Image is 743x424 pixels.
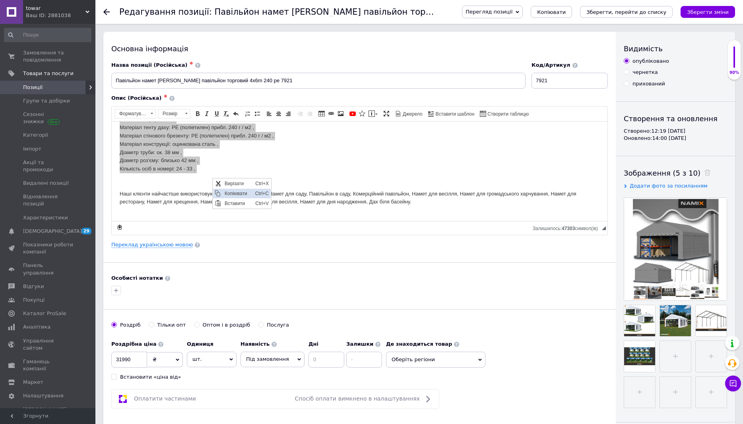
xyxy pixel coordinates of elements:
a: Таблиця [317,109,326,118]
span: Додати фото за посиланням [630,183,708,189]
a: Підкреслений (Ctrl+U) [212,109,221,118]
span: Копіювати [10,10,41,20]
a: По центру [274,109,283,118]
span: Позиції [23,84,43,91]
div: Кiлькiсть символiв [533,224,602,231]
a: Вставити повідомлення [367,109,379,118]
h1: Редагування позиції: Павільйон намет садовий павільйон торговий 4x6m 240 pe 7921 [119,7,533,17]
span: ✱ [164,94,167,99]
div: Оновлено: 14:00 [DATE] [624,135,727,142]
span: Форматування [115,109,148,118]
b: Роздрібна ціна [111,341,156,347]
span: Відновлення позицій [23,193,74,207]
a: Вставити [0,20,58,30]
a: По правому краю [284,109,293,118]
button: Чат з покупцем [725,376,741,391]
span: Видалені позиції [23,180,69,187]
span: Під замовлення [246,356,289,362]
div: Послуга [267,321,289,329]
span: [DEMOGRAPHIC_DATA] [23,228,82,235]
div: прихований [632,80,665,87]
div: чернетка [632,69,658,76]
span: Замовлення та повідомлення [23,49,74,64]
span: Джерело [402,111,423,118]
div: Тільки опт [157,321,186,329]
a: Зробити резервну копію зараз [115,223,124,232]
a: Максимізувати [382,109,391,118]
b: Наявність [241,341,270,347]
span: Відгуки [23,283,44,290]
span: Потягніть для зміни розмірів [602,226,606,230]
div: Ваш ID: 2881038 [26,12,95,19]
span: Ctrl+C [41,10,58,20]
b: Де знаходиться товар [386,341,452,347]
span: Товари та послуги [23,70,74,77]
span: Аналітика [23,323,50,331]
div: Основна інформація [111,44,608,54]
button: Зберегти, перейти до списку [580,6,673,18]
div: Повернутися назад [103,9,110,15]
a: Зменшити відступ [296,109,305,118]
div: Встановити «ціна від» [120,374,181,381]
a: Жирний (Ctrl+B) [193,109,202,118]
div: 90% Якість заповнення [727,40,741,80]
a: Курсив (Ctrl+I) [203,109,211,118]
input: Наприклад, H&M жіноча сукня зелена 38 розмір вечірня максі з блискітками [111,73,526,89]
a: Вставити іконку [358,109,367,118]
span: Характеристики [23,214,68,221]
span: Категорії [23,132,48,139]
a: Форматування [115,109,156,118]
a: Зображення [336,109,345,118]
span: Каталог ProSale [23,310,66,317]
a: Видалити форматування [222,109,231,118]
span: Покупці [23,296,45,304]
span: Спосіб оплати вимкнено в налаштуваннях [295,395,420,402]
a: Створити таблицю [479,109,530,118]
a: Вставити/Редагувати посилання (Ctrl+L) [327,109,336,118]
div: Оптом і в роздріб [203,321,250,329]
a: Джерело [394,109,424,118]
b: Одиниця [187,341,213,347]
b: Залишки [346,341,373,347]
i: Зберегти, перейти до списку [586,9,666,15]
span: Маркет [23,379,43,386]
span: Створити таблицю [486,111,529,118]
span: Вирізати [10,0,41,10]
a: Вирізати [0,0,58,10]
span: Імпорт [23,145,41,153]
label: Дні [308,341,342,348]
span: Опис (Російська) [111,95,162,101]
a: Розмір [158,109,190,118]
span: Ctrl+X [41,0,58,10]
div: Створення та оновлення [624,114,727,124]
span: Вставити [10,20,41,30]
span: Розмір [159,109,182,118]
span: Акції та промокоди [23,159,74,173]
span: Гаманець компанії [23,358,74,372]
b: Особисті нотатки [111,275,163,281]
a: Вставити/видалити маркований список [253,109,262,118]
span: 47303 [562,226,575,231]
div: опубліковано [632,58,669,65]
button: Зберегти зміни [681,6,735,18]
div: Видимість [624,44,727,54]
a: Збільшити відступ [305,109,314,118]
span: шт. [187,352,237,367]
a: Копіювати [0,10,58,20]
span: Оплатити частинами [134,395,196,402]
input: 0 [308,352,344,368]
a: Вставити шаблон [427,109,476,118]
div: Роздріб [120,321,141,329]
i: Зберегти зміни [687,9,729,15]
span: Управління сайтом [23,337,74,352]
span: Ctrl+V [41,20,58,30]
a: Переклад українською мовою [111,242,193,248]
span: ₴ [153,356,157,362]
a: Додати відео з YouTube [348,109,357,118]
iframe: Редактор, 797ED81D-9A13-4526-B8DF-C2AF8CC7211E [112,122,607,221]
span: Перегляд позиції [466,9,512,15]
span: Панель управління [23,262,74,276]
input: 0 [111,352,147,368]
span: Показники роботи компанії [23,241,74,256]
span: Назва позиції (Російська) [111,62,188,68]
